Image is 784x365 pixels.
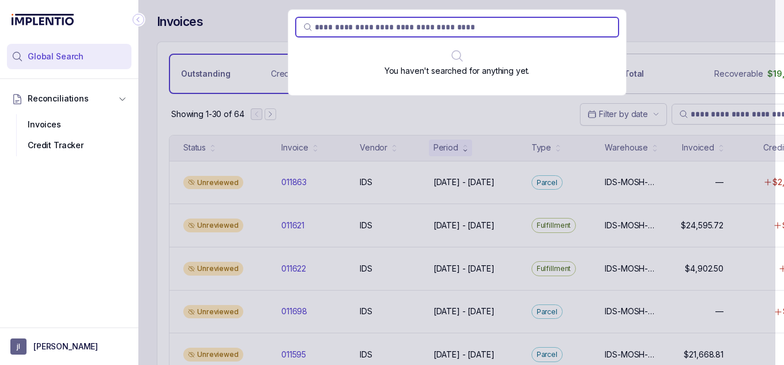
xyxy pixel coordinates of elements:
button: Reconciliations [7,86,131,111]
p: [PERSON_NAME] [33,341,98,352]
p: You haven't searched for anything yet. [385,65,530,77]
button: User initials[PERSON_NAME] [10,338,128,355]
div: Collapse Icon [131,13,145,27]
span: User initials [10,338,27,355]
div: Credit Tracker [16,135,122,156]
span: Global Search [28,51,84,62]
div: Reconciliations [7,112,131,159]
span: Reconciliations [28,93,89,104]
div: Invoices [16,114,122,135]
